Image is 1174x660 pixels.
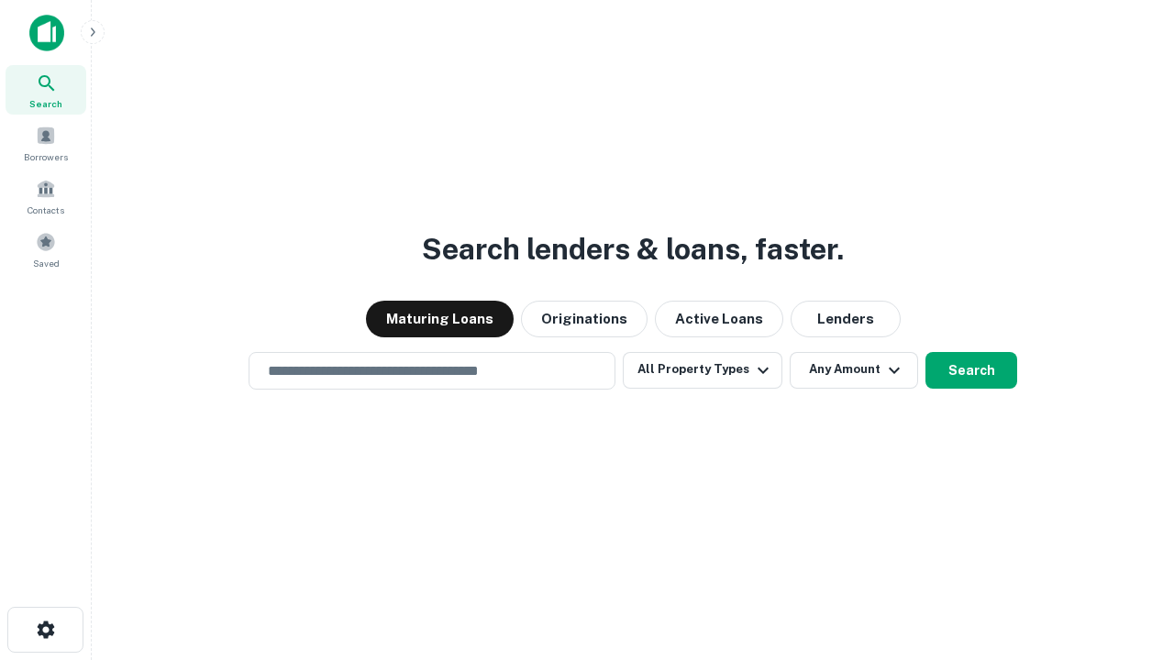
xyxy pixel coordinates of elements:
[6,65,86,115] a: Search
[790,352,918,389] button: Any Amount
[655,301,783,337] button: Active Loans
[29,96,62,111] span: Search
[521,301,648,337] button: Originations
[925,352,1017,389] button: Search
[422,227,844,271] h3: Search lenders & loans, faster.
[29,15,64,51] img: capitalize-icon.png
[791,301,901,337] button: Lenders
[28,203,64,217] span: Contacts
[623,352,782,389] button: All Property Types
[6,118,86,168] a: Borrowers
[24,149,68,164] span: Borrowers
[366,301,514,337] button: Maturing Loans
[1082,513,1174,601] iframe: Chat Widget
[33,256,60,270] span: Saved
[6,225,86,274] a: Saved
[6,171,86,221] a: Contacts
